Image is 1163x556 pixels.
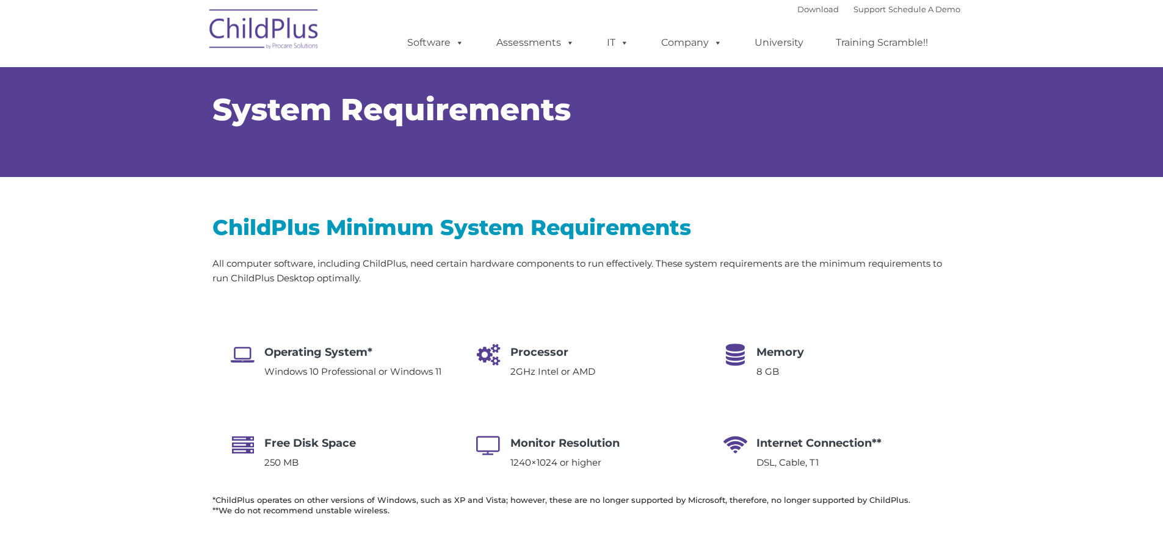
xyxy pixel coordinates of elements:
p: Windows 10 Professional or Windows 11 [264,364,441,379]
span: 250 MB [264,457,299,468]
a: Schedule A Demo [888,4,960,14]
h4: Operating System* [264,344,441,361]
a: Company [649,31,734,55]
a: Software [395,31,476,55]
span: Free Disk Space [264,436,356,450]
span: Monitor Resolution [510,436,620,450]
a: Training Scramble!! [824,31,940,55]
a: Support [853,4,886,14]
span: System Requirements [212,91,571,128]
span: Processor [510,345,568,359]
a: IT [595,31,641,55]
span: 8 GB [756,366,779,377]
span: 2GHz Intel or AMD [510,366,595,377]
img: ChildPlus by Procare Solutions [203,1,325,62]
a: Assessments [484,31,587,55]
a: University [742,31,816,55]
span: 1240×1024 or higher [510,457,601,468]
p: All computer software, including ChildPlus, need certain hardware components to run effectively. ... [212,256,951,286]
span: Internet Connection** [756,436,882,450]
h2: ChildPlus Minimum System Requirements [212,214,951,241]
span: DSL, Cable, T1 [756,457,819,468]
font: | [797,4,960,14]
span: Memory [756,345,804,359]
h6: *ChildPlus operates on other versions of Windows, such as XP and Vista; however, these are no lon... [212,495,951,516]
a: Download [797,4,839,14]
